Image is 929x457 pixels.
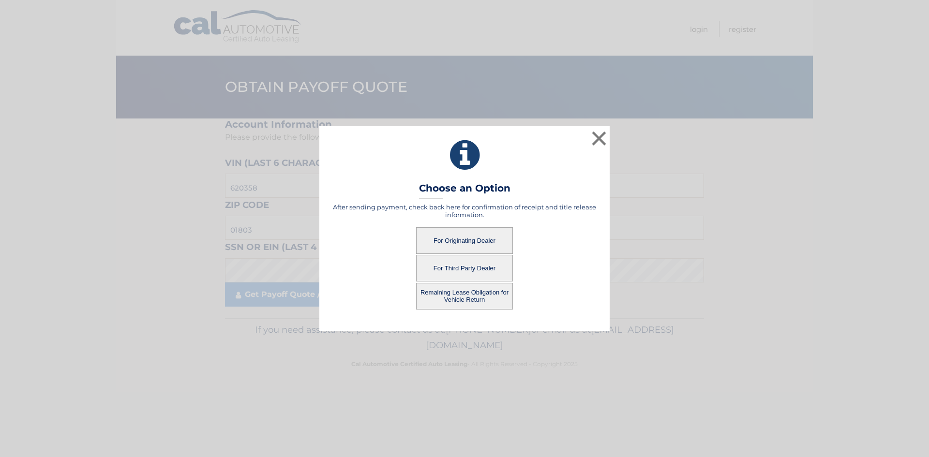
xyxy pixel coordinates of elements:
[416,255,513,281] button: For Third Party Dealer
[331,203,598,219] h5: After sending payment, check back here for confirmation of receipt and title release information.
[589,129,609,148] button: ×
[419,182,510,199] h3: Choose an Option
[416,283,513,310] button: Remaining Lease Obligation for Vehicle Return
[416,227,513,254] button: For Originating Dealer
